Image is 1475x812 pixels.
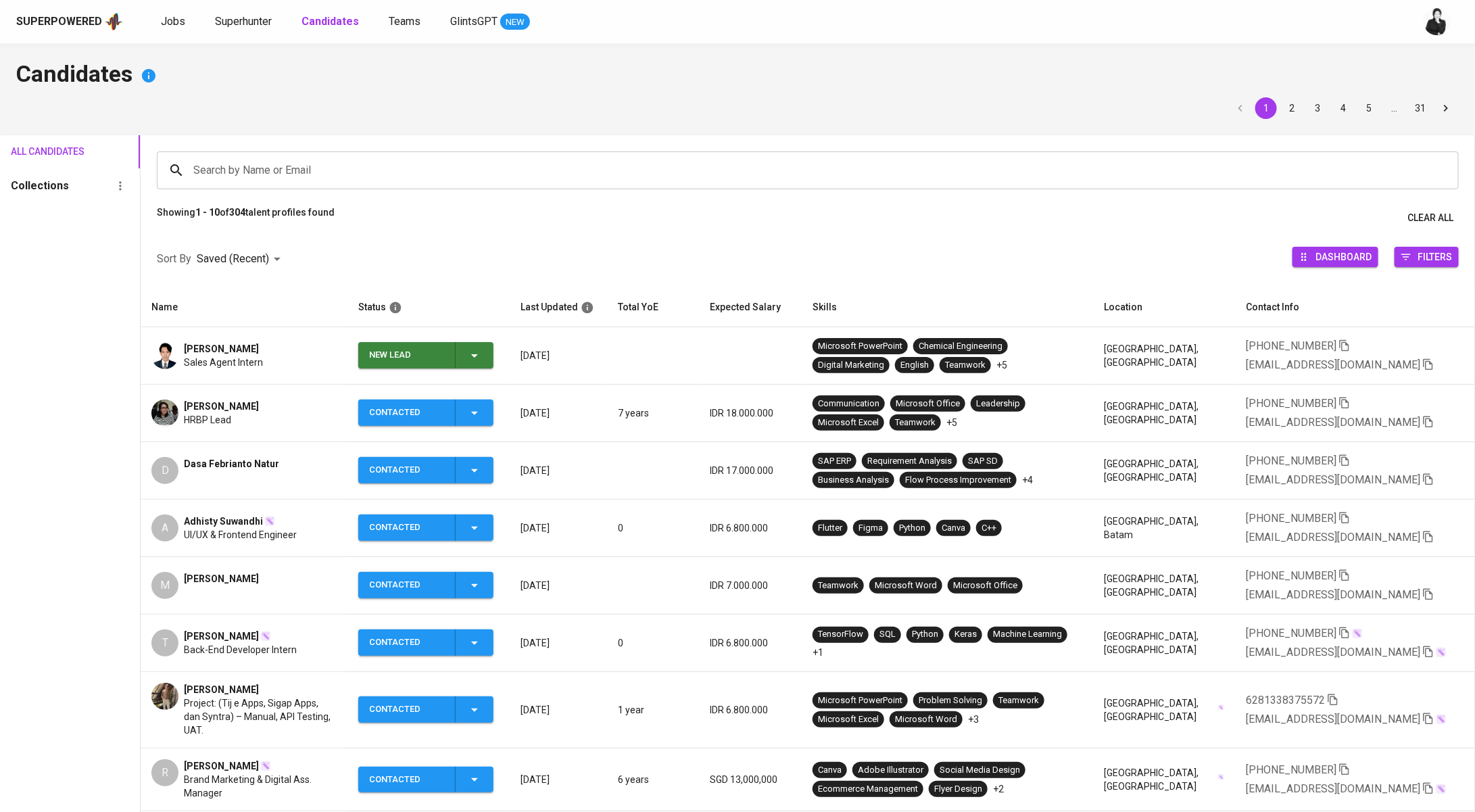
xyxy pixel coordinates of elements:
span: [PHONE_NUMBER] [1246,627,1336,640]
div: Keras [954,628,977,641]
div: Superpowered [16,14,102,30]
div: [GEOGRAPHIC_DATA], [GEOGRAPHIC_DATA] [1104,766,1224,793]
span: Dashboard [1315,247,1372,266]
a: Superpoweredapp logo [16,11,123,32]
p: SGD 13,000,000 [710,773,791,786]
div: SAP ERP [818,455,851,468]
a: Jobs [161,14,188,30]
a: Candidates [301,14,362,30]
th: Total YoE [607,288,699,327]
p: 1 year [618,703,688,717]
button: Go to page 5 [1358,97,1380,119]
div: Contacted [370,400,444,426]
div: C++ [982,522,996,535]
div: Contacted [370,572,444,598]
div: SQL [879,628,896,641]
nav: pagination navigation [1228,97,1459,119]
p: [DATE] [521,521,596,535]
div: Microsoft Word [875,579,937,592]
div: [GEOGRAPHIC_DATA], [GEOGRAPHIC_DATA] [1104,457,1224,484]
div: Contacted [370,515,444,541]
th: Status [347,288,510,327]
div: A [151,515,178,542]
span: [EMAIL_ADDRESS][DOMAIN_NAME] [1246,531,1420,544]
span: Filters [1418,247,1452,266]
div: [GEOGRAPHIC_DATA], [GEOGRAPHIC_DATA] [1104,629,1224,656]
h4: Candidates [16,59,1459,92]
th: Location [1093,288,1235,327]
div: Contacted [370,696,444,723]
span: [PHONE_NUMBER] [1246,512,1336,525]
th: Last Updated [510,288,607,327]
span: Dasa Febrianto Natur [184,457,279,471]
p: IDR 6.800.000 [710,521,791,535]
div: Requirement Analysis [867,455,952,468]
div: English [900,359,929,372]
button: Go to next page [1435,97,1457,119]
span: [PERSON_NAME] [184,759,259,773]
div: Figma [859,522,883,535]
b: Candidates [301,15,359,28]
div: Microsoft Office [896,398,960,410]
p: Showing of talent profiles found [157,206,335,231]
button: Go to page 2 [1281,97,1303,119]
div: Canva [942,522,965,535]
p: 0 [618,636,688,650]
img: magic_wand.svg [264,516,275,527]
img: magic_wand.svg [1436,647,1447,658]
button: Contacted [358,572,493,598]
div: Adobe Illustrator [858,764,923,777]
p: +3 [968,713,979,726]
p: [DATE] [521,636,596,650]
p: [DATE] [521,703,596,717]
div: Contacted [370,457,444,483]
p: +4 [1022,473,1033,487]
img: medwi@glints.com [1424,8,1451,35]
b: 304 [229,207,245,218]
span: [PERSON_NAME] [184,400,259,413]
div: Python [912,628,938,641]
img: magic_wand.svg [1218,774,1225,781]
p: IDR 7.000.000 [710,579,791,592]
div: [GEOGRAPHIC_DATA], [GEOGRAPHIC_DATA] [1104,572,1224,599]
p: +5 [996,358,1007,372]
p: 0 [618,521,688,535]
span: [PHONE_NUMBER] [1246,397,1336,410]
button: Contacted [358,457,493,483]
th: Expected Salary [699,288,802,327]
span: 6281338375572 [1246,694,1325,707]
div: T [151,629,178,656]
span: [PHONE_NUMBER] [1246,454,1336,467]
h6: Collections [11,176,69,195]
span: [PERSON_NAME] [184,572,259,586]
div: Teamwork [818,579,859,592]
div: TensorFlow [818,628,863,641]
span: Sales Agent Intern [184,356,263,369]
div: Saved (Recent) [197,247,285,272]
div: [GEOGRAPHIC_DATA], [GEOGRAPHIC_DATA] [1104,400,1224,427]
span: [PHONE_NUMBER] [1246,339,1336,352]
img: magic_wand.svg [1218,704,1225,711]
div: Communication [818,398,879,410]
p: IDR 18.000.000 [710,406,791,420]
button: Filters [1395,247,1459,267]
button: Go to page 4 [1332,97,1354,119]
span: Adhisty Suwandhi [184,515,263,528]
div: Microsoft Word [895,713,957,726]
div: Digital Marketing [818,359,884,372]
a: Teams [389,14,423,30]
span: [PHONE_NUMBER] [1246,763,1336,776]
button: Go to page 31 [1409,97,1431,119]
span: NEW [500,16,530,29]
a: GlintsGPT NEW [450,14,530,30]
span: [PERSON_NAME] [184,629,259,643]
span: Jobs [161,15,185,28]
p: [DATE] [521,579,596,592]
span: All Candidates [11,143,70,160]
div: Flutter [818,522,842,535]
b: 1 - 10 [195,207,220,218]
span: HRBP Lead [184,413,231,427]
p: [DATE] [521,406,596,420]
div: [GEOGRAPHIC_DATA], [GEOGRAPHIC_DATA] [1104,696,1224,723]
img: magic_wand.svg [260,631,271,642]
